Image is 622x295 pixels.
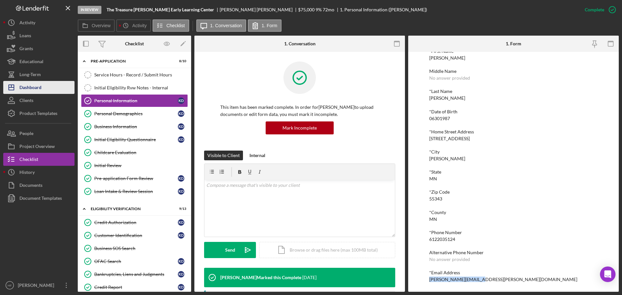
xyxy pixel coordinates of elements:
[220,104,379,118] p: This item has been marked complete. In order for [PERSON_NAME] to upload documents or edit form d...
[91,207,170,211] div: Eligibility Verification
[19,55,43,70] div: Educational
[19,153,38,167] div: Checklist
[302,275,317,280] time: 2025-09-02 20:13
[107,7,214,12] b: The Treasure [PERSON_NAME] Early Learning Center
[19,166,35,180] div: History
[81,216,188,229] a: Credit AuthorizationKD
[3,42,75,55] a: Grants
[94,85,188,90] div: Initial Eligibility Rvw Notes - Internal
[429,210,598,215] div: *County
[94,111,178,116] div: Personal Demographics
[116,19,151,32] button: Activity
[91,59,170,63] div: Pre-Application
[248,19,282,32] button: 1. Form
[81,94,188,107] a: Personal InformationKD
[178,136,184,143] div: K D
[578,3,619,16] button: Complete
[81,120,188,133] a: Business InformationKD
[19,179,42,193] div: Documents
[3,94,75,107] a: Clients
[81,268,188,281] a: Bankruptcies, Liens and JudgmentsKD
[175,59,186,63] div: 8 / 10
[600,267,616,282] div: Open Intercom Messenger
[19,16,35,31] div: Activity
[94,220,178,225] div: Credit Authorization
[429,109,598,114] div: *Date of Birth
[429,250,598,255] div: Alternative Phone Number
[94,259,178,264] div: OFAC Search
[429,75,470,81] div: No answer provided
[3,192,75,205] button: Document Templates
[178,188,184,195] div: K D
[316,7,322,12] div: 9 %
[81,229,188,242] a: Customer IdentificationKD
[81,281,188,294] a: Credit ReportKD
[178,271,184,278] div: K D
[506,41,521,46] div: 1. Form
[3,16,75,29] button: Activity
[94,150,188,155] div: Childcare Evaluation
[19,81,41,96] div: Dashboard
[94,176,178,181] div: Pre-application Form Review
[298,7,315,12] span: $75,000
[81,185,188,198] a: Loan Intake & Review SessionKD
[429,69,598,74] div: Middle Name
[81,159,188,172] a: Initial Review
[19,192,62,206] div: Document Templates
[3,107,75,120] button: Product Templates
[19,42,33,57] div: Grants
[284,41,316,46] div: 1. Conversation
[19,29,31,44] div: Loans
[429,217,437,222] div: MN
[3,68,75,81] button: Long-Term
[81,68,188,81] a: Service Hours - Record / Submit Hours
[125,41,144,46] div: Checklist
[92,23,110,28] label: Overview
[340,7,427,12] div: 1. Personal Information ([PERSON_NAME])
[3,179,75,192] button: Documents
[3,166,75,179] button: History
[19,68,41,83] div: Long-Term
[178,110,184,117] div: K D
[178,123,184,130] div: K D
[178,258,184,265] div: K D
[178,232,184,239] div: K D
[3,153,75,166] a: Checklist
[94,233,178,238] div: Customer Identification
[178,219,184,226] div: K D
[429,129,598,134] div: *Home Street Address
[429,136,470,141] div: [STREET_ADDRESS]
[19,107,57,121] div: Product Templates
[81,255,188,268] a: OFAC SearchKD
[132,23,146,28] label: Activity
[429,149,598,154] div: *City
[16,279,58,293] div: [PERSON_NAME]
[94,124,178,129] div: Business Information
[429,237,455,242] div: 6122035124
[204,151,243,160] button: Visible to Client
[81,133,188,146] a: Initial Eligibility QuestionnaireKD
[429,96,465,101] div: [PERSON_NAME]
[19,140,55,154] div: Project Overview
[429,189,598,195] div: *Zip Code
[94,246,188,251] div: Business SOS Search
[220,275,301,280] div: [PERSON_NAME] Marked this Complete
[81,172,188,185] a: Pre-application Form ReviewKD
[81,107,188,120] a: Personal DemographicsKD
[3,81,75,94] a: Dashboard
[81,242,188,255] a: Business SOS Search
[81,146,188,159] a: Childcare Evaluation
[249,151,265,160] div: Internal
[210,23,242,28] label: 1. Conversation
[3,29,75,42] a: Loans
[3,127,75,140] button: People
[8,284,12,287] text: HF
[178,97,184,104] div: K D
[78,6,101,14] div: In Review
[196,19,246,32] button: 1. Conversation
